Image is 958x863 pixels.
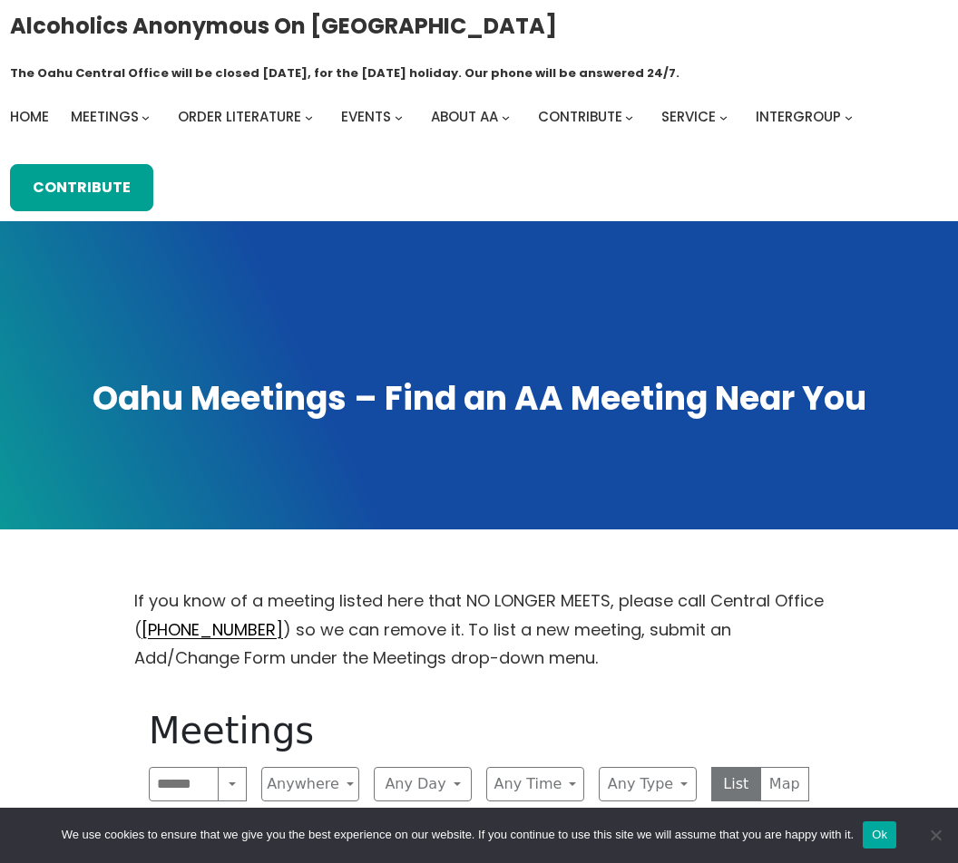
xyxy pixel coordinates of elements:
[599,767,697,801] button: Any Type
[756,107,841,126] span: Intergroup
[16,377,942,422] h1: Oahu Meetings – Find an AA Meeting Near You
[661,104,716,130] a: Service
[845,113,853,121] button: Intergroup submenu
[10,64,679,82] h1: The Oahu Central Office will be closed [DATE], for the [DATE] holiday. Our phone will be answered...
[305,113,313,121] button: Order Literature submenu
[760,767,810,801] button: Map
[149,767,219,801] input: Search
[142,113,150,121] button: Meetings submenu
[538,104,622,130] a: Contribute
[341,107,391,126] span: Events
[486,767,584,801] button: Any Time
[395,113,403,121] button: Events submenu
[261,767,359,801] button: Anywhere
[625,113,633,121] button: Contribute submenu
[71,104,139,130] a: Meetings
[719,113,728,121] button: Service submenu
[341,104,391,130] a: Events
[756,104,841,130] a: Intergroup
[10,164,153,211] a: Contribute
[538,107,622,126] span: Contribute
[149,709,809,752] h1: Meetings
[711,767,761,801] button: List
[661,107,716,126] span: Service
[10,104,859,130] nav: Intergroup
[502,113,510,121] button: About AA submenu
[374,767,472,801] button: Any Day
[10,104,49,130] a: Home
[863,821,896,848] button: Ok
[431,104,498,130] a: About AA
[926,826,944,844] span: No
[134,587,824,673] p: If you know of a meeting listed here that NO LONGER MEETS, please call Central Office ( ) so we c...
[10,107,49,126] span: Home
[142,618,283,641] a: [PHONE_NUMBER]
[178,107,301,126] span: Order Literature
[431,107,498,126] span: About AA
[10,6,557,45] a: Alcoholics Anonymous on [GEOGRAPHIC_DATA]
[218,767,247,801] button: Search
[71,107,139,126] span: Meetings
[62,826,854,844] span: We use cookies to ensure that we give you the best experience on our website. If you continue to ...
